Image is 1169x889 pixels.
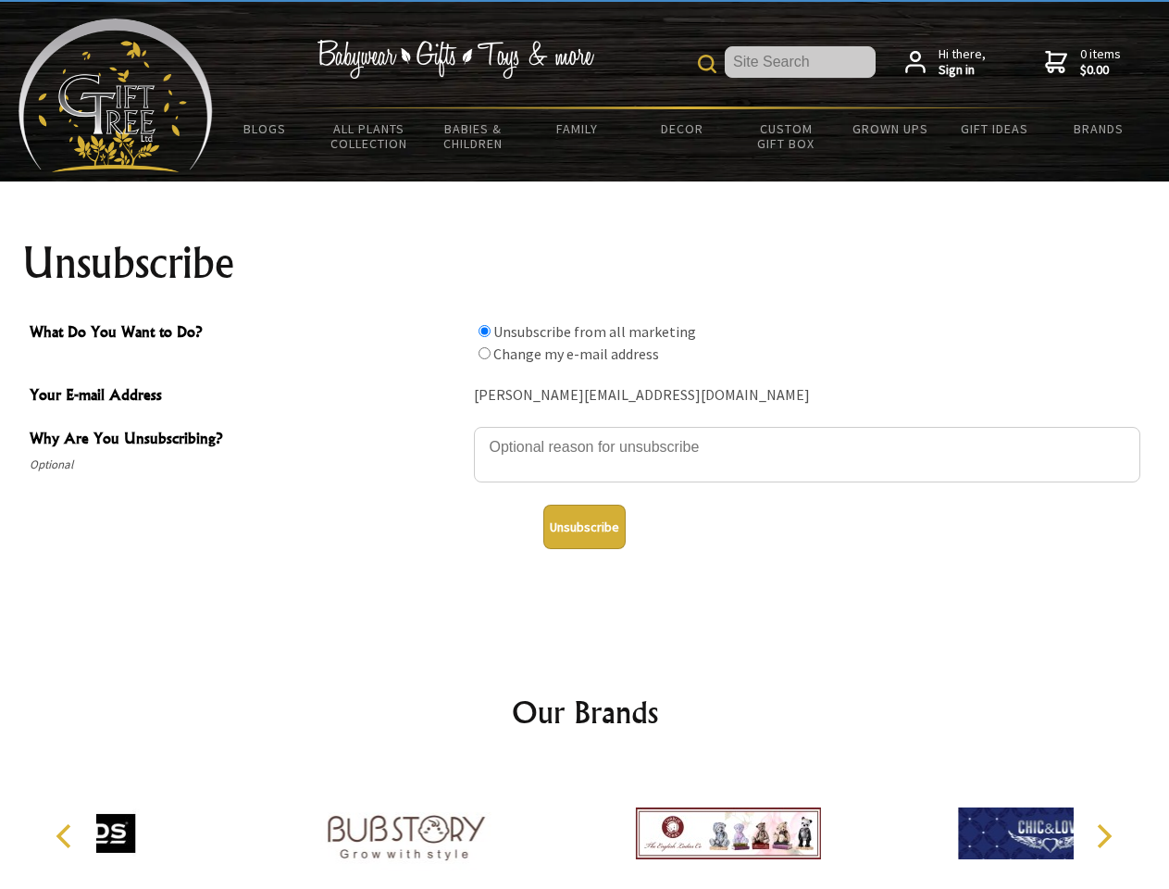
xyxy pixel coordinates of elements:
span: What Do You Want to Do? [30,320,465,347]
strong: $0.00 [1080,62,1121,79]
a: 0 items$0.00 [1045,46,1121,79]
span: Why Are You Unsubscribing? [30,427,465,454]
span: Optional [30,454,465,476]
a: Gift Ideas [942,109,1047,148]
div: [PERSON_NAME][EMAIL_ADDRESS][DOMAIN_NAME] [474,382,1140,410]
label: Unsubscribe from all marketing [493,322,696,341]
h2: Our Brands [37,690,1133,734]
img: product search [698,55,716,73]
span: Hi there, [939,46,986,79]
span: 0 items [1080,45,1121,79]
a: Decor [629,109,734,148]
input: Site Search [725,46,876,78]
img: Babyware - Gifts - Toys and more... [19,19,213,172]
a: Custom Gift Box [734,109,839,163]
a: BLOGS [213,109,317,148]
button: Next [1083,816,1124,857]
a: Grown Ups [838,109,942,148]
h1: Unsubscribe [22,241,1148,285]
button: Unsubscribe [543,505,626,549]
a: Brands [1047,109,1151,148]
label: Change my e-mail address [493,344,659,363]
input: What Do You Want to Do? [479,325,491,337]
a: Family [526,109,630,148]
span: Your E-mail Address [30,383,465,410]
strong: Sign in [939,62,986,79]
a: Babies & Children [421,109,526,163]
input: What Do You Want to Do? [479,347,491,359]
a: Hi there,Sign in [905,46,986,79]
a: All Plants Collection [317,109,422,163]
textarea: Why Are You Unsubscribing? [474,427,1140,482]
button: Previous [46,816,87,857]
img: Babywear - Gifts - Toys & more [317,40,594,79]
